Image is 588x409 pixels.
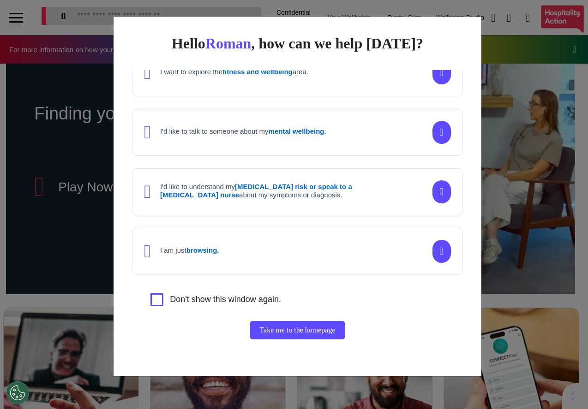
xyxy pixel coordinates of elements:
strong: [MEDICAL_DATA] risk or speak to a [MEDICAL_DATA] nurse [160,183,352,199]
input: Agree to privacy policy [150,293,163,306]
button: Open Preferences [6,381,29,404]
h4: I am just [160,246,219,255]
h4: I want to explore the area. [160,68,308,76]
strong: browsing. [186,246,219,254]
div: Hello , how can we help [DATE]? [132,35,462,52]
h4: I'd like to understand my about my symptoms or diagnosis. [160,183,382,199]
label: Don't show this window again. [170,293,281,306]
strong: mental wellbeing. [269,127,326,135]
button: Take me to the homepage [250,321,344,339]
span: Roman [205,35,252,52]
h4: I'd like to talk to someone about my [160,127,326,136]
strong: fitness and wellbeing [222,68,293,76]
